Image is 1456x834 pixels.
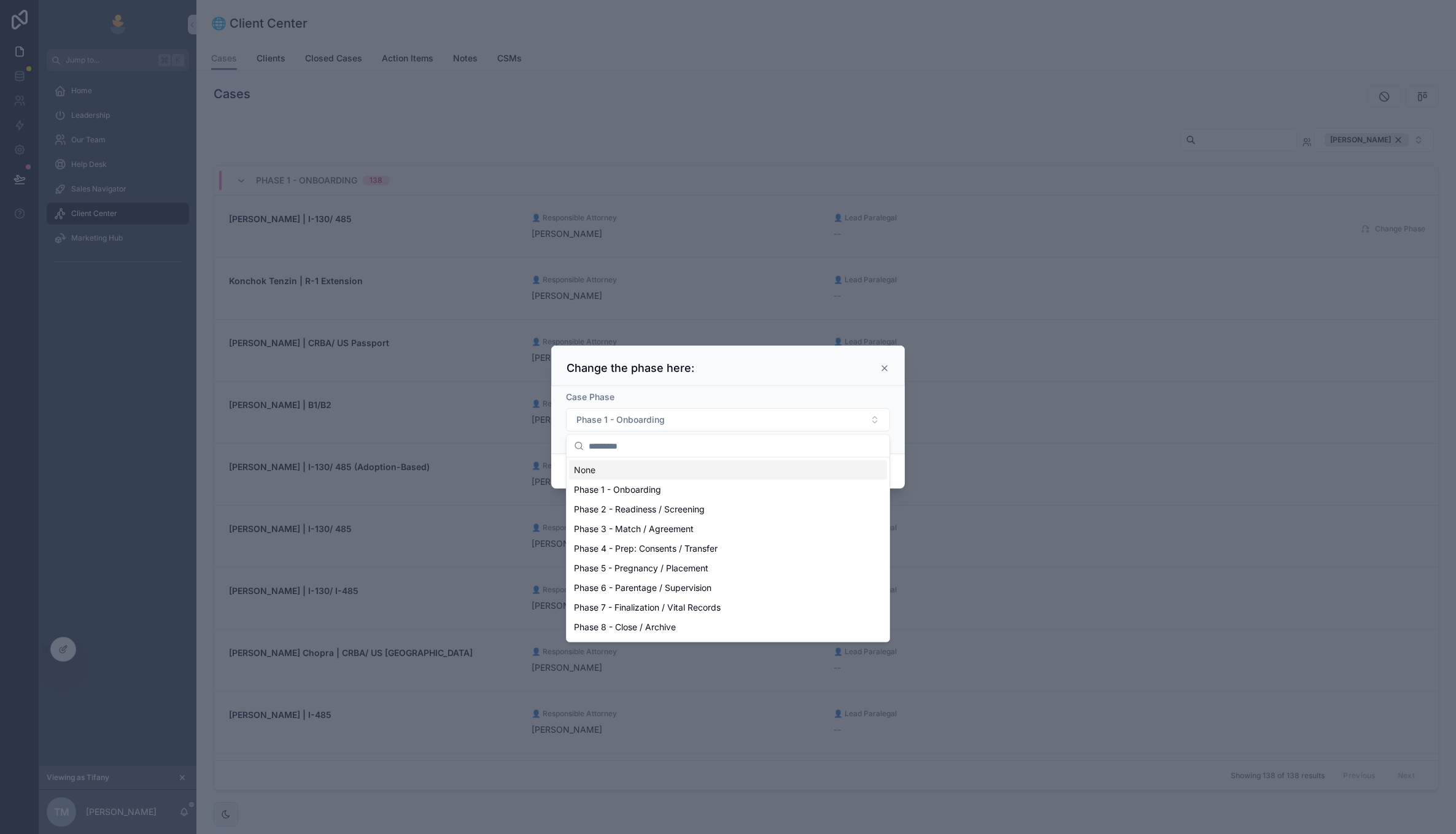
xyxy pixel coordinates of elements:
[574,582,711,594] span: Phase 6 - Parentage / Supervision
[566,408,890,431] button: Select Button
[567,458,889,642] div: Suggestions
[574,621,676,633] span: Phase 8 - Close / Archive
[574,542,718,555] span: Phase 4 - Prep: Consents / Transfer
[574,523,694,535] span: Phase 3 - Match / Agreement
[569,460,887,480] div: None
[574,503,705,515] span: Phase 2 - Readiness / Screening
[574,484,661,496] span: Phase 1 - Onboarding
[567,361,694,376] h3: Change the phase here:
[574,562,708,574] span: Phase 5 - Pregnancy / Placement
[574,641,661,653] span: Phase 1 - Onboarding
[576,414,665,426] span: Phase 1 - Onboarding
[574,601,721,614] span: Phase 7 - Finalization / Vital Records
[566,392,614,402] span: Case Phase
